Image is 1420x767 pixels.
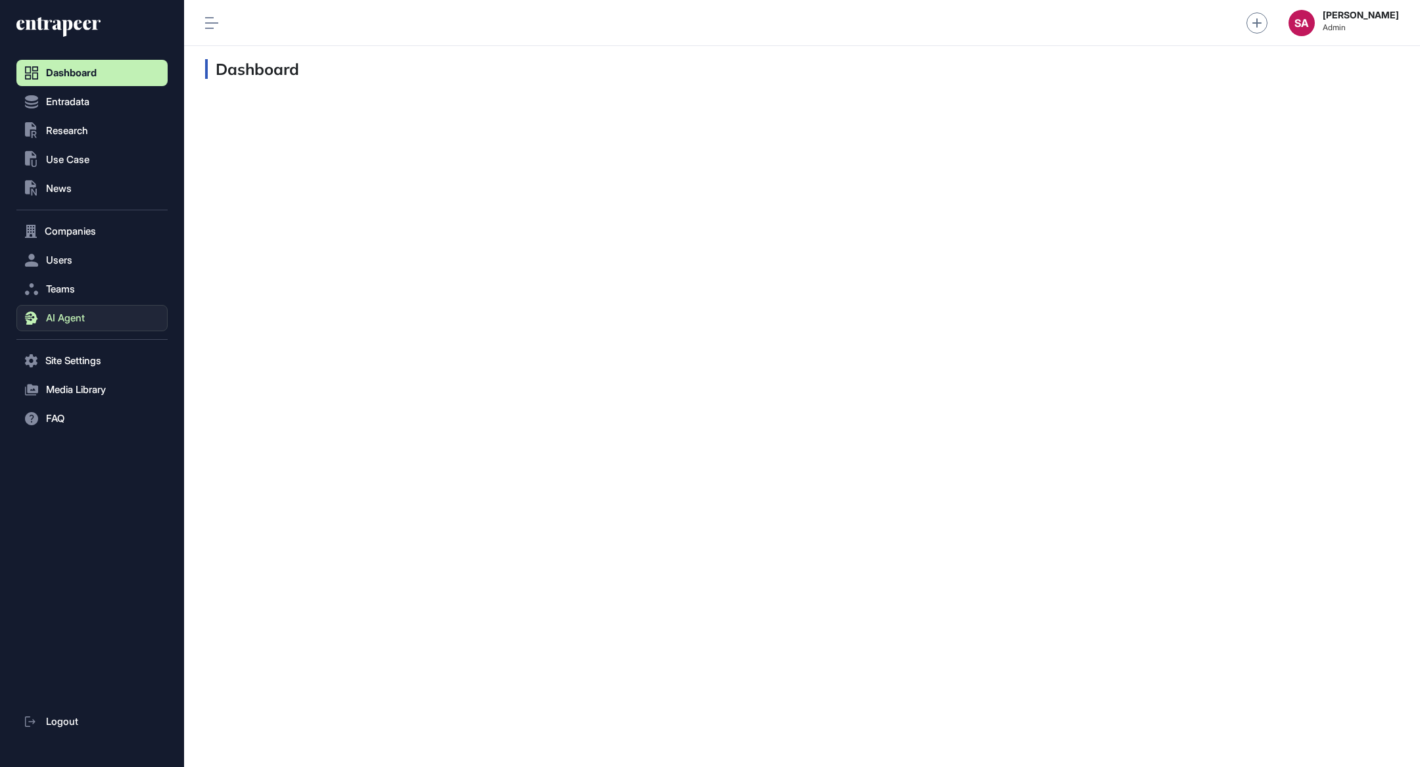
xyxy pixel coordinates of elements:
[46,126,88,136] span: Research
[1323,23,1399,32] span: Admin
[45,356,101,366] span: Site Settings
[46,284,75,294] span: Teams
[46,97,89,107] span: Entradata
[16,247,168,273] button: Users
[16,147,168,173] button: Use Case
[1289,10,1315,36] button: SA
[16,305,168,331] button: AI Agent
[46,413,64,424] span: FAQ
[46,255,72,266] span: Users
[46,384,106,395] span: Media Library
[16,218,168,244] button: Companies
[16,175,168,202] button: News
[46,716,78,727] span: Logout
[46,313,85,323] span: AI Agent
[1323,10,1399,20] strong: [PERSON_NAME]
[16,118,168,144] button: Research
[16,406,168,432] button: FAQ
[16,60,168,86] a: Dashboard
[16,89,168,115] button: Entradata
[16,709,168,735] a: Logout
[46,183,72,194] span: News
[16,348,168,374] button: Site Settings
[205,59,299,79] h3: Dashboard
[46,68,97,78] span: Dashboard
[16,276,168,302] button: Teams
[45,226,96,237] span: Companies
[16,377,168,403] button: Media Library
[46,154,89,165] span: Use Case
